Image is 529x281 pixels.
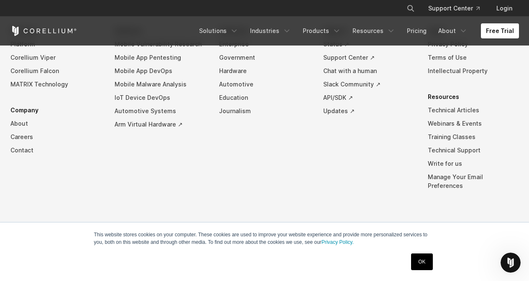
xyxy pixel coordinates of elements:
[490,1,519,16] a: Login
[428,51,519,64] a: Terms of Use
[10,78,102,91] a: MATRIX Technology
[298,23,346,38] a: Products
[94,231,435,246] p: This website stores cookies on your computer. These cookies are used to improve your website expe...
[219,78,310,91] a: Automotive
[115,91,206,104] a: IoT Device DevOps
[433,23,473,38] a: About
[219,51,310,64] a: Government
[323,104,414,118] a: Updates ↗
[323,91,414,104] a: API/SDK ↗
[10,130,102,144] a: Careers
[194,23,243,38] a: Solutions
[219,64,310,78] a: Hardware
[219,91,310,104] a: Education
[194,23,519,38] div: Navigation Menu
[428,144,519,157] a: Technical Support
[115,51,206,64] a: Mobile App Pentesting
[402,23,432,38] a: Pricing
[428,64,519,78] a: Intellectual Property
[10,51,102,64] a: Corellium Viper
[10,24,519,205] div: Navigation Menu
[403,1,418,16] button: Search
[323,51,414,64] a: Support Center ↗
[115,118,206,131] a: Arm Virtual Hardware ↗
[396,1,519,16] div: Navigation Menu
[245,23,296,38] a: Industries
[348,23,400,38] a: Resources
[323,64,414,78] a: Chat with a human
[115,64,206,78] a: Mobile App DevOps
[428,170,519,192] a: Manage Your Email Preferences
[428,104,519,117] a: Technical Articles
[115,78,206,91] a: Mobile Malware Analysis
[322,239,354,245] a: Privacy Policy.
[428,130,519,144] a: Training Classes
[323,78,414,91] a: Slack Community ↗
[115,104,206,118] a: Automotive Systems
[10,117,102,130] a: About
[501,253,521,273] iframe: Intercom live chat
[10,144,102,157] a: Contact
[428,117,519,130] a: Webinars & Events
[481,23,519,38] a: Free Trial
[422,1,486,16] a: Support Center
[219,104,310,118] a: Journalism
[10,26,77,36] a: Corellium Home
[10,64,102,78] a: Corellium Falcon
[411,253,432,270] a: OK
[428,157,519,170] a: Write for us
